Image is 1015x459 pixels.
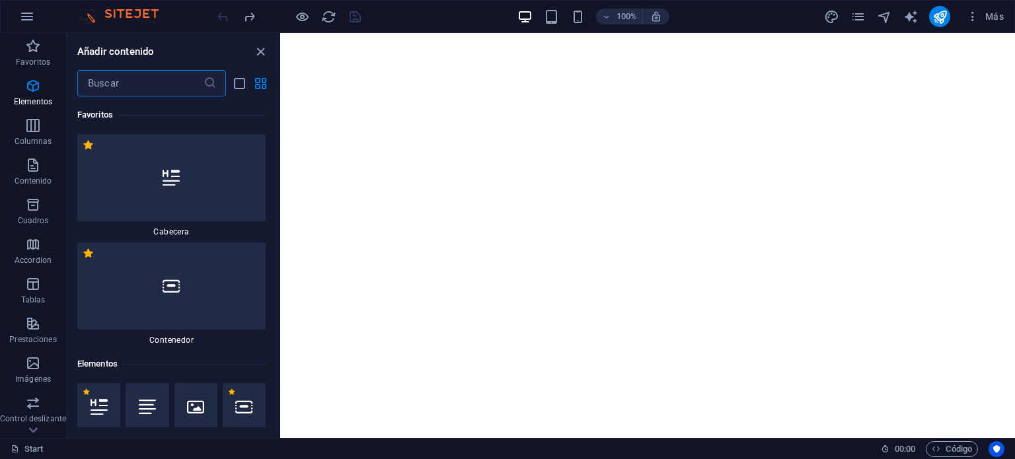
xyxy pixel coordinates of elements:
[850,9,866,24] i: Páginas (Ctrl+Alt+S)
[77,107,266,123] h6: Favoritos
[18,215,49,226] p: Cuadros
[961,6,1009,27] button: Más
[77,356,266,372] h6: Elementos
[77,227,266,237] span: Cabecera
[15,136,52,147] p: Columnas
[966,10,1004,23] span: Más
[895,441,915,457] span: 00 00
[228,388,235,396] span: Eliminar de favoritos
[15,176,52,186] p: Contenido
[876,9,892,24] button: navigator
[823,9,839,24] button: design
[242,9,257,24] i: Rehacer: Eliminar elementos (Ctrl+Y, ⌘+Y)
[850,9,866,24] button: pages
[932,441,972,457] span: Código
[77,242,266,345] div: Contenedor
[294,9,310,24] button: Haz clic para salir del modo de previsualización y seguir editando
[241,9,257,24] button: redo
[989,441,1004,457] button: Usercentrics
[881,441,916,457] h6: Tiempo de la sesión
[15,374,51,384] p: Imágenes
[231,75,247,91] button: list-view
[903,9,919,24] i: AI Writer
[903,9,919,24] button: text_generator
[83,139,94,151] span: Eliminar de favoritos
[77,70,204,96] input: Buscar
[904,444,906,454] span: :
[877,9,892,24] i: Navegador
[14,96,52,107] p: Elementos
[926,441,978,457] button: Código
[11,441,44,457] a: Haz clic para cancelar la selección y doble clic para abrir páginas
[616,9,637,24] h6: 100%
[932,9,948,24] i: Publicar
[252,75,268,91] button: grid-view
[16,57,50,67] p: Favoritos
[77,44,154,59] h6: Añadir contenido
[83,388,90,396] span: Eliminar de favoritos
[77,134,266,237] div: Cabecera
[596,9,643,24] button: 100%
[9,334,56,345] p: Prestaciones
[21,295,46,305] p: Tablas
[320,9,336,24] button: reload
[76,9,175,24] img: Editor Logo
[15,255,52,265] p: Accordion
[252,44,268,59] button: close panel
[77,335,266,345] span: Contenedor
[929,6,950,27] button: publish
[824,9,839,24] i: Diseño (Ctrl+Alt+Y)
[83,248,94,259] span: Eliminar de favoritos
[650,11,662,22] i: Al redimensionar, ajustar el nivel de zoom automáticamente para ajustarse al dispositivo elegido.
